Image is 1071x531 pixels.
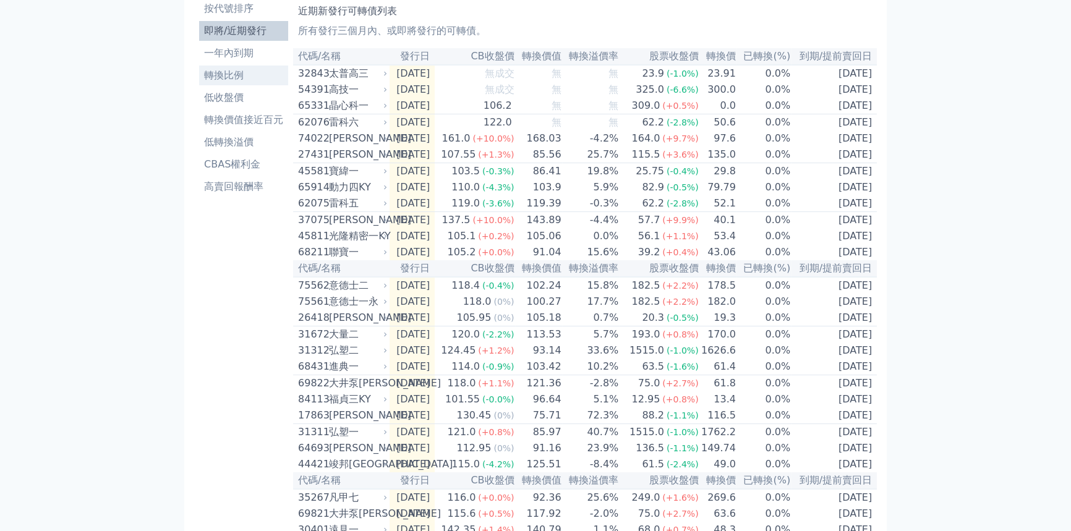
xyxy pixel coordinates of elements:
td: 0.0% [736,98,791,114]
li: 轉換價值接近百元 [199,113,288,127]
td: 178.5 [699,277,736,294]
td: [DATE] [791,98,877,114]
td: [DATE] [791,342,877,359]
td: 15.8% [562,277,620,294]
th: 已轉換(%) [736,260,791,277]
td: 182.0 [699,294,736,310]
td: [DATE] [390,147,435,163]
li: 一年內到期 [199,46,288,61]
div: 68211 [298,245,326,260]
td: 85.97 [515,424,562,441]
div: 124.45 [438,343,478,358]
div: 39.2 [636,245,663,260]
iframe: Chat Widget [1009,472,1071,531]
td: 23.91 [699,65,736,82]
td: [DATE] [390,82,435,98]
h1: 近期新發行可轉債列表 [298,4,872,19]
td: [DATE] [390,228,435,244]
div: 63.5 [639,359,667,374]
td: 19.3 [699,310,736,326]
td: [DATE] [390,114,435,131]
div: 62076 [298,115,326,130]
td: 0.0% [736,195,791,212]
span: 無 [608,100,618,111]
td: [DATE] [390,130,435,147]
td: 0.0% [736,244,791,260]
td: [DATE] [390,326,435,343]
span: (+10.0%) [472,134,514,143]
td: [DATE] [390,98,435,114]
span: (+0.2%) [478,231,514,241]
a: 即將/近期發行 [199,21,288,41]
div: 37075 [298,213,326,227]
td: 75.71 [515,407,562,424]
a: 高賣回報酬率 [199,177,288,197]
div: 大井泵[PERSON_NAME] [329,376,385,391]
td: [DATE] [791,212,877,229]
div: 1515.0 [627,425,667,440]
th: 發行日 [390,48,435,65]
span: (+0.5%) [662,101,698,111]
td: 33.6% [562,342,620,359]
td: 0.0% [736,375,791,392]
span: (+1.2%) [478,346,514,355]
div: 62.2 [639,115,667,130]
span: (-0.5%) [667,182,699,192]
span: 無成交 [485,83,514,95]
span: 無 [608,83,618,95]
td: 0.0% [736,391,791,407]
span: (+2.2%) [662,297,698,307]
div: 聯寶一 [329,245,385,260]
th: 股票收盤價 [619,48,699,65]
div: 20.3 [639,310,667,325]
td: 85.56 [515,147,562,163]
div: 105.1 [445,229,478,244]
td: 105.06 [515,228,562,244]
td: 103.42 [515,359,562,375]
div: 福貞三KY [329,392,385,407]
span: 無成交 [485,67,514,79]
td: [DATE] [791,375,877,392]
span: (+0.8%) [662,394,698,404]
li: 按代號排序 [199,1,288,16]
td: [DATE] [390,277,435,294]
span: (-6.6%) [667,85,699,95]
div: 25.75 [633,164,667,179]
div: 進典一 [329,359,385,374]
span: (+2.7%) [662,378,698,388]
div: 12.95 [629,392,662,407]
td: -4.2% [562,130,620,147]
td: [DATE] [390,163,435,180]
td: [DATE] [791,65,877,82]
div: 31312 [298,343,326,358]
td: [DATE] [390,294,435,310]
td: [DATE] [791,294,877,310]
td: 52.1 [699,195,736,212]
div: 大量二 [329,327,385,342]
span: (-0.3%) [482,166,514,176]
td: [DATE] [791,424,877,441]
div: [PERSON_NAME] [329,147,385,162]
td: [DATE] [390,440,435,456]
th: 轉換價 [699,260,736,277]
div: 太普高三 [329,66,385,81]
span: (+10.0%) [472,215,514,225]
div: 88.2 [639,408,667,423]
div: 62.2 [639,196,667,211]
div: 309.0 [629,98,662,113]
li: 低收盤價 [199,90,288,105]
td: [DATE] [390,407,435,424]
a: 一年內到期 [199,43,288,63]
div: 56.1 [636,229,663,244]
div: 32843 [298,66,326,81]
td: 0.0% [736,359,791,375]
td: -2.8% [562,375,620,392]
td: 43.06 [699,244,736,260]
div: 62075 [298,196,326,211]
div: [PERSON_NAME] [329,131,385,146]
td: 5.9% [562,179,620,195]
td: 40.7% [562,424,620,441]
span: (-2.8%) [667,117,699,127]
span: (0%) [493,313,514,323]
span: (+9.7%) [662,134,698,143]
